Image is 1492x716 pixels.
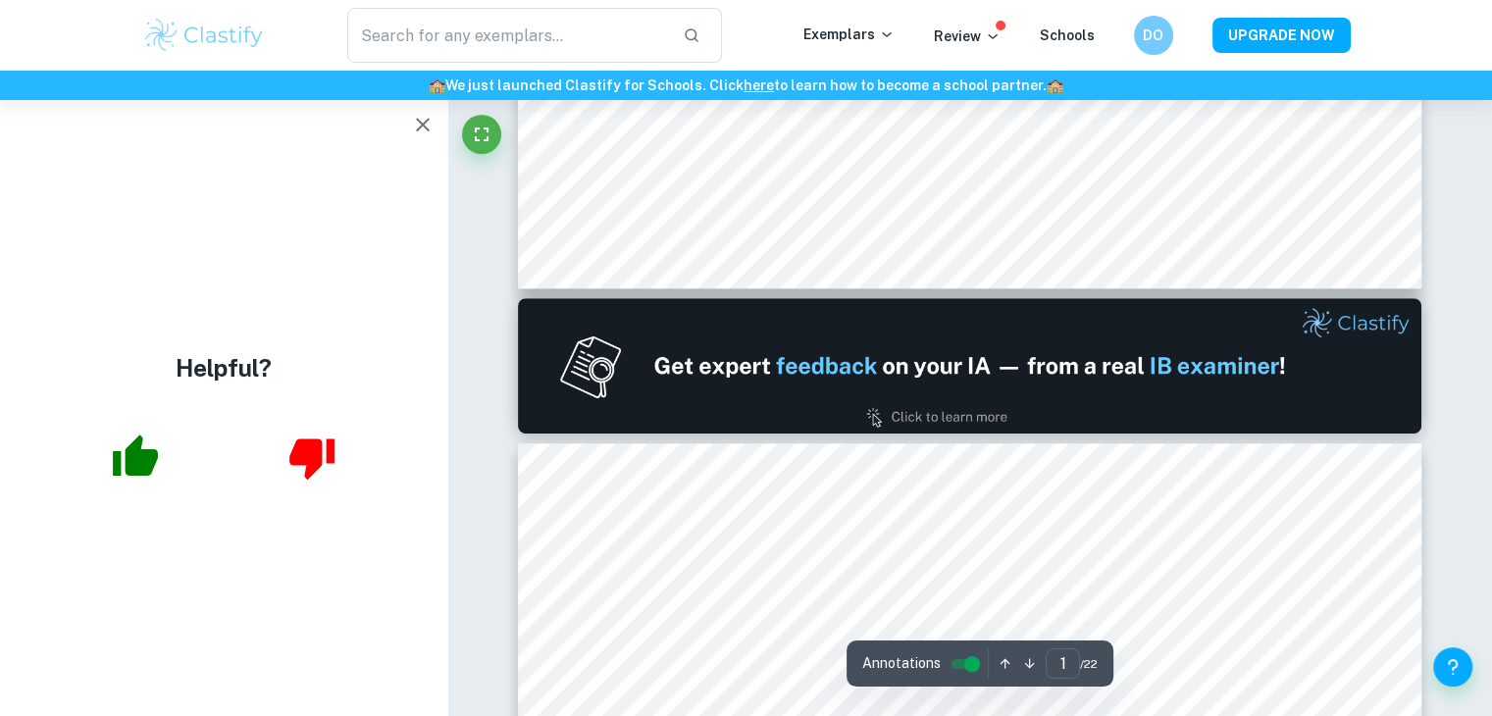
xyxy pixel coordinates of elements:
button: Help and Feedback [1433,647,1472,687]
button: UPGRADE NOW [1212,18,1351,53]
span: Annotations [862,653,941,674]
span: 🏫 [429,77,445,93]
span: 🏫 [1047,77,1063,93]
button: Fullscreen [462,115,501,154]
a: here [744,77,774,93]
a: Schools [1040,27,1095,43]
h6: DO [1142,25,1164,46]
h4: Helpful? [176,350,272,385]
img: Ad [518,298,1422,434]
span: / 22 [1080,655,1098,673]
input: Search for any exemplars... [347,8,668,63]
p: Review [934,26,1001,47]
h6: We just launched Clastify for Schools. Click to learn how to become a school partner. [4,75,1488,96]
button: DO [1134,16,1173,55]
img: Clastify logo [142,16,267,55]
p: Exemplars [803,24,895,45]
